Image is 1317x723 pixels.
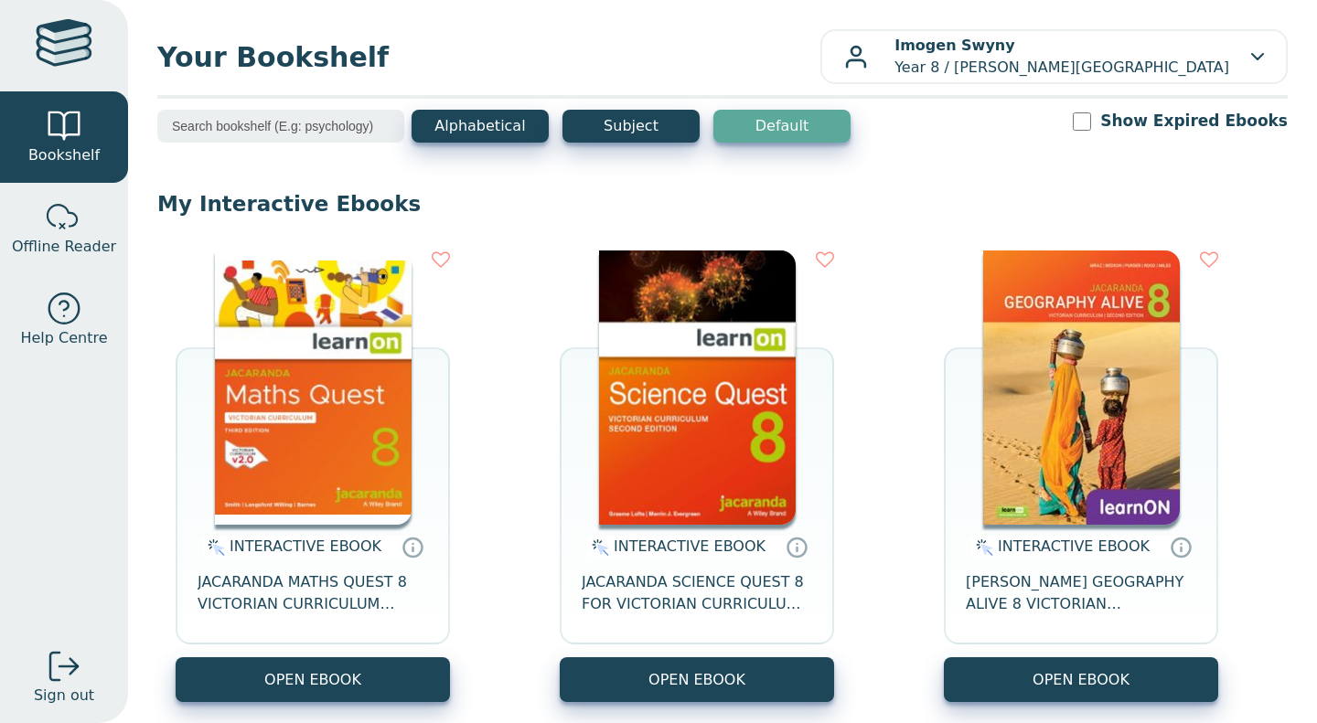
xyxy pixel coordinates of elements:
b: Imogen Swyny [894,37,1014,54]
span: JACARANDA SCIENCE QUEST 8 FOR VICTORIAN CURRICULUM LEARNON 2E EBOOK [582,571,812,615]
input: Search bookshelf (E.g: psychology) [157,110,404,143]
label: Show Expired Ebooks [1100,110,1288,133]
button: OPEN EBOOK [176,657,450,702]
button: Imogen SwynyYear 8 / [PERSON_NAME][GEOGRAPHIC_DATA] [820,29,1288,84]
span: Sign out [34,685,94,707]
button: OPEN EBOOK [944,657,1218,702]
a: Interactive eBooks are accessed online via the publisher’s portal. They contain interactive resou... [786,536,808,558]
span: [PERSON_NAME] GEOGRAPHY ALIVE 8 VICTORIAN CURRICULUM LEARNON EBOOK 2E [966,571,1196,615]
button: Subject [562,110,700,143]
span: JACARANDA MATHS QUEST 8 VICTORIAN CURRICULUM LEARNON EBOOK 3E [198,571,428,615]
img: interactive.svg [586,537,609,558]
button: Alphabetical [412,110,549,143]
span: Offline Reader [12,236,116,258]
span: INTERACTIVE EBOOK [230,537,381,555]
span: Bookshelf [28,144,100,166]
a: Interactive eBooks are accessed online via the publisher’s portal. They contain interactive resou... [1170,536,1192,558]
p: Year 8 / [PERSON_NAME][GEOGRAPHIC_DATA] [894,35,1229,79]
img: 5407fe0c-7f91-e911-a97e-0272d098c78b.jpg [983,250,1180,525]
p: My Interactive Ebooks [157,190,1288,218]
span: INTERACTIVE EBOOK [998,537,1150,555]
a: Interactive eBooks are accessed online via the publisher’s portal. They contain interactive resou... [402,536,423,558]
span: Your Bookshelf [157,37,820,78]
button: Default [713,110,851,143]
img: interactive.svg [202,537,225,558]
span: INTERACTIVE EBOOK [614,537,766,555]
button: OPEN EBOOK [560,657,834,702]
img: c004558a-e884-43ec-b87a-da9408141e80.jpg [215,250,412,525]
img: interactive.svg [970,537,993,558]
span: Help Centre [20,327,107,349]
img: fffb2005-5288-ea11-a992-0272d098c78b.png [599,250,796,525]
